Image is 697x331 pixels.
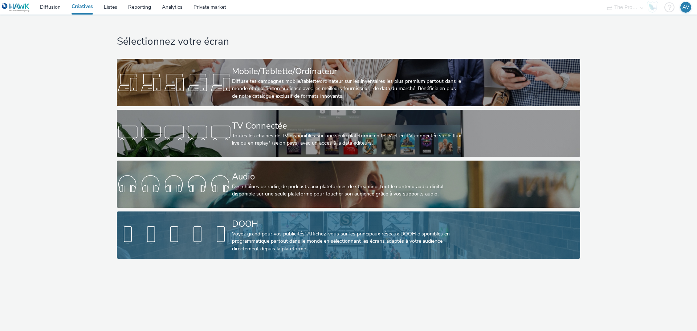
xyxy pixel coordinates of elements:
[232,218,462,230] div: DOOH
[232,230,462,253] div: Voyez grand pour vos publicités! Affichez-vous sur les principaux réseaux DOOH disponibles en pro...
[232,170,462,183] div: Audio
[232,65,462,78] div: Mobile/Tablette/Ordinateur
[232,132,462,147] div: Toutes les chaines de TV disponibles sur une seule plateforme en IPTV et en TV connectée sur le f...
[232,183,462,198] div: Des chaînes de radio, de podcasts aux plateformes de streaming: tout le contenu audio digital dis...
[682,2,689,13] div: AV
[647,1,661,13] a: Hawk Academy
[117,161,580,208] a: AudioDes chaînes de radio, de podcasts aux plateformes de streaming: tout le contenu audio digita...
[647,1,658,13] img: Hawk Academy
[117,211,580,259] a: DOOHVoyez grand pour vos publicités! Affichez-vous sur les principaux réseaux DOOH disponibles en...
[117,110,580,157] a: TV ConnectéeToutes les chaines de TV disponibles sur une seule plateforme en IPTV et en TV connec...
[232,120,462,132] div: TV Connectée
[117,35,580,49] h1: Sélectionnez votre écran
[117,59,580,106] a: Mobile/Tablette/OrdinateurDiffuse tes campagnes mobile/tablette/ordinateur sur les inventaires le...
[2,3,30,12] img: undefined Logo
[232,78,462,100] div: Diffuse tes campagnes mobile/tablette/ordinateur sur les inventaires les plus premium partout dan...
